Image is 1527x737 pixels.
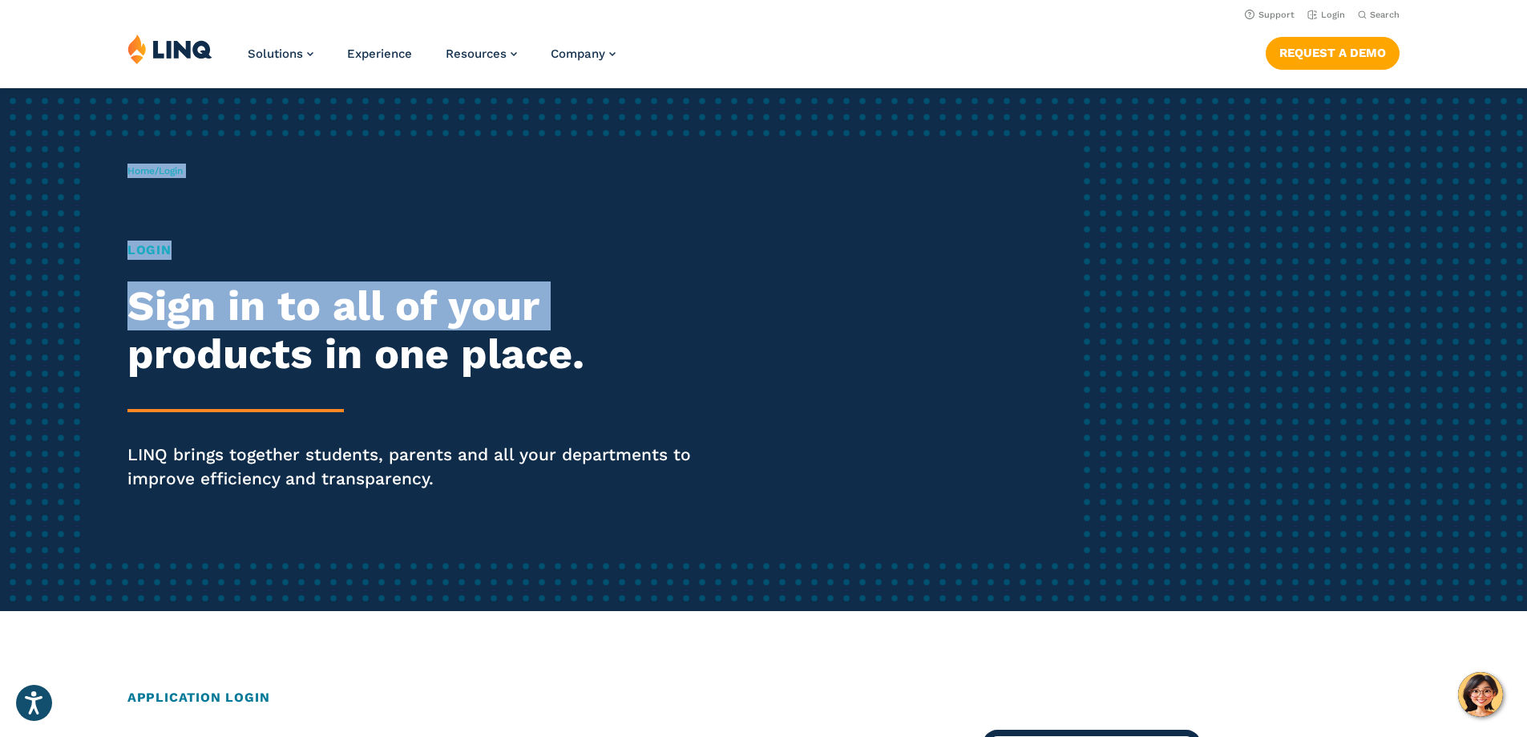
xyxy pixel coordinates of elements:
button: Hello, have a question? Let’s chat. [1458,672,1503,717]
span: Search [1370,10,1400,20]
span: Resources [446,47,507,61]
a: Request a Demo [1266,37,1400,69]
a: Experience [347,47,412,61]
nav: Button Navigation [1266,34,1400,69]
p: LINQ brings together students, parents and all your departments to improve efficiency and transpa... [127,443,716,491]
a: Solutions [248,47,313,61]
a: Support [1245,10,1295,20]
nav: Primary Navigation [248,34,616,87]
span: / [127,165,183,176]
a: Company [551,47,616,61]
a: Login [1307,10,1345,20]
h1: Login [127,241,716,260]
a: Home [127,165,155,176]
img: LINQ | K‑12 Software [127,34,212,64]
h2: Sign in to all of your products in one place. [127,282,716,379]
button: Open Search Bar [1358,9,1400,21]
span: Solutions [248,47,303,61]
a: Resources [446,47,517,61]
span: Company [551,47,605,61]
h2: Application Login [127,688,1400,707]
span: Login [159,165,183,176]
